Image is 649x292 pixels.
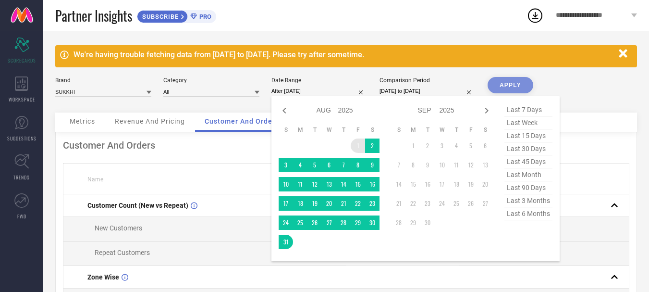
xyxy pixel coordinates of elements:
th: Wednesday [322,126,336,134]
span: Customer Count (New vs Repeat) [87,202,188,209]
td: Sun Sep 28 2025 [392,216,406,230]
td: Fri Sep 05 2025 [464,139,478,153]
td: Thu Sep 25 2025 [449,196,464,211]
td: Fri Aug 29 2025 [351,216,365,230]
input: Select comparison period [380,86,476,96]
td: Wed Sep 03 2025 [435,139,449,153]
div: We're having trouble fetching data from [DATE] to [DATE]. Please try after sometime. [73,50,614,59]
th: Friday [464,126,478,134]
td: Fri Sep 26 2025 [464,196,478,211]
span: SUGGESTIONS [7,135,37,142]
span: PRO [197,13,211,20]
th: Saturday [478,126,492,134]
td: Sat Aug 23 2025 [365,196,380,211]
span: last 45 days [504,155,552,168]
td: Sat Sep 27 2025 [478,196,492,211]
td: Mon Aug 04 2025 [293,158,307,172]
td: Tue Sep 16 2025 [420,177,435,191]
span: Repeat Customers [95,249,150,256]
span: last 15 days [504,129,552,142]
td: Fri Aug 15 2025 [351,177,365,191]
td: Sat Sep 20 2025 [478,177,492,191]
div: Next month [481,105,492,116]
span: WORKSPACE [9,96,35,103]
td: Sun Aug 31 2025 [279,235,293,249]
td: Fri Sep 12 2025 [464,158,478,172]
td: Wed Aug 13 2025 [322,177,336,191]
th: Saturday [365,126,380,134]
td: Wed Aug 06 2025 [322,158,336,172]
th: Sunday [279,126,293,134]
td: Sat Sep 13 2025 [478,158,492,172]
td: Sat Sep 06 2025 [478,139,492,153]
div: Brand [55,77,151,84]
td: Sat Aug 16 2025 [365,177,380,191]
td: Sat Aug 30 2025 [365,216,380,230]
td: Fri Aug 01 2025 [351,139,365,153]
span: FWD [17,213,26,220]
td: Mon Sep 08 2025 [406,158,420,172]
td: Fri Aug 22 2025 [351,196,365,211]
td: Tue Aug 05 2025 [307,158,322,172]
span: last week [504,116,552,129]
td: Mon Aug 25 2025 [293,216,307,230]
div: Comparison Period [380,77,476,84]
td: Sun Aug 03 2025 [279,158,293,172]
span: TRENDS [13,174,30,181]
span: SUBSCRIBE [137,13,181,20]
span: Metrics [70,117,95,125]
span: last 3 months [504,194,552,207]
td: Sun Sep 21 2025 [392,196,406,211]
span: New Customers [95,224,142,232]
td: Mon Sep 22 2025 [406,196,420,211]
td: Tue Aug 26 2025 [307,216,322,230]
td: Sun Aug 17 2025 [279,196,293,211]
th: Tuesday [420,126,435,134]
td: Tue Aug 19 2025 [307,196,322,211]
span: last month [504,168,552,181]
th: Tuesday [307,126,322,134]
td: Thu Aug 21 2025 [336,196,351,211]
span: Customer And Orders [205,117,279,125]
td: Wed Sep 17 2025 [435,177,449,191]
span: last 30 days [504,142,552,155]
div: Previous month [279,105,290,116]
td: Thu Sep 11 2025 [449,158,464,172]
td: Sun Sep 14 2025 [392,177,406,191]
td: Fri Sep 19 2025 [464,177,478,191]
span: last 90 days [504,181,552,194]
td: Sat Aug 09 2025 [365,158,380,172]
th: Monday [406,126,420,134]
td: Wed Sep 24 2025 [435,196,449,211]
td: Sun Aug 24 2025 [279,216,293,230]
td: Sat Aug 02 2025 [365,139,380,153]
span: Partner Insights [55,6,132,25]
td: Mon Aug 11 2025 [293,177,307,191]
td: Tue Sep 30 2025 [420,216,435,230]
th: Wednesday [435,126,449,134]
th: Thursday [449,126,464,134]
input: Select date range [271,86,367,96]
span: Name [87,176,103,183]
td: Wed Aug 27 2025 [322,216,336,230]
td: Thu Sep 04 2025 [449,139,464,153]
th: Sunday [392,126,406,134]
div: Category [163,77,259,84]
th: Friday [351,126,365,134]
td: Tue Sep 23 2025 [420,196,435,211]
td: Mon Sep 15 2025 [406,177,420,191]
td: Thu Aug 28 2025 [336,216,351,230]
td: Mon Sep 29 2025 [406,216,420,230]
span: Revenue And Pricing [115,117,185,125]
th: Thursday [336,126,351,134]
td: Mon Aug 18 2025 [293,196,307,211]
td: Fri Aug 08 2025 [351,158,365,172]
span: last 6 months [504,207,552,220]
div: Open download list [527,7,544,24]
th: Monday [293,126,307,134]
a: SUBSCRIBEPRO [137,8,216,23]
td: Thu Aug 14 2025 [336,177,351,191]
div: Customer And Orders [63,140,629,151]
td: Thu Aug 07 2025 [336,158,351,172]
td: Tue Aug 12 2025 [307,177,322,191]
